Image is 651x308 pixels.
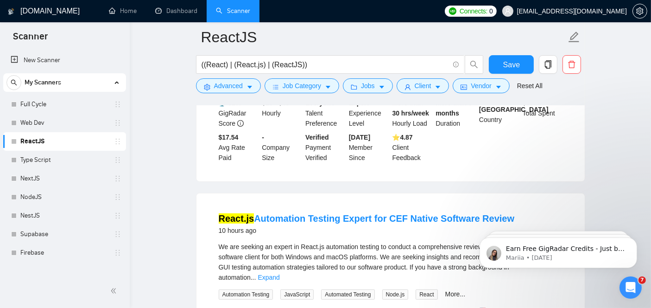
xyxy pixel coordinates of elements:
[8,4,14,19] img: logo
[391,98,434,128] div: Hourly Load
[217,132,260,163] div: Avg Rate Paid
[114,231,121,238] span: holder
[382,289,409,300] span: Node.js
[11,51,119,70] a: New Scanner
[489,6,493,16] span: 0
[6,75,21,90] button: search
[20,188,108,206] a: NodeJS
[280,289,314,300] span: JavaScript
[20,95,108,114] a: Full Cycle
[262,134,264,141] b: -
[25,73,61,92] span: My Scanners
[3,51,126,70] li: New Scanner
[460,6,487,16] span: Connects:
[539,60,557,69] span: copy
[196,78,261,93] button: settingAdvancedcaret-down
[258,274,279,281] a: Expand
[633,7,647,15] span: setting
[435,83,441,90] span: caret-down
[216,7,250,15] a: searchScanner
[219,289,273,300] span: Automation Testing
[114,138,121,145] span: holder
[449,7,456,15] img: upwork-logo.png
[503,59,520,71] span: Save
[563,55,581,74] button: delete
[219,225,515,236] div: 10 hours ago
[20,114,108,132] a: Web Dev
[114,156,121,164] span: holder
[415,81,431,91] span: Client
[392,134,413,141] b: ⭐️ 4.87
[219,134,239,141] b: $17.54
[20,225,108,244] a: Supabase
[20,169,108,188] a: NextJS
[563,60,581,69] span: delete
[214,81,243,91] span: Advanced
[265,78,339,93] button: barsJob Categorycaret-down
[465,60,483,69] span: search
[405,83,411,90] span: user
[114,193,121,201] span: holder
[219,213,515,224] a: React.jsAutomation Testing Expert for CEF Native Software Review
[202,59,449,71] input: Search Freelance Jobs...
[283,81,321,91] span: Job Category
[114,101,121,108] span: holder
[20,132,108,151] a: ReactJS
[20,206,108,225] a: NestJS
[219,242,563,282] div: We are seeking an expert in React.js automation testing to conduct a comprehensive review of our ...
[505,8,511,14] span: user
[638,276,646,284] span: 7
[416,289,437,300] span: React
[109,7,137,15] a: homeHome
[461,83,467,90] span: idcard
[303,132,347,163] div: Payment Verified
[347,98,391,128] div: Experience Level
[114,175,121,182] span: holder
[114,119,121,127] span: holder
[347,132,391,163] div: Member Since
[217,98,260,128] div: GigRadar Score
[20,244,108,262] a: Firebase
[477,98,521,128] div: Country
[465,55,483,74] button: search
[260,98,303,128] div: Hourly
[568,31,580,43] span: edit
[351,83,357,90] span: folder
[521,98,564,128] div: Total Spent
[632,4,647,19] button: setting
[201,26,566,49] input: Scanner name...
[260,132,303,163] div: Company Size
[361,81,375,91] span: Jobs
[391,132,434,163] div: Client Feedback
[303,98,347,128] div: Talent Preference
[434,98,477,128] div: Duration
[305,134,329,141] b: Verified
[632,7,647,15] a: setting
[453,62,459,68] span: info-circle
[539,55,557,74] button: copy
[343,78,393,93] button: folderJobscaret-down
[3,73,126,262] li: My Scanners
[155,7,197,15] a: dashboardDashboard
[489,55,534,74] button: Save
[272,83,279,90] span: bars
[7,79,21,86] span: search
[110,286,120,295] span: double-left
[619,276,642,299] iframe: Intercom live chat
[517,81,543,91] a: Reset All
[379,83,385,90] span: caret-down
[471,81,491,91] span: Vendor
[20,151,108,169] a: Type Script
[495,83,502,90] span: caret-down
[219,243,555,281] span: We are seeking an expert in React.js automation testing to conduct a comprehensive review of our ...
[445,290,466,298] a: More...
[349,134,370,141] b: [DATE]
[6,30,55,49] span: Scanner
[397,78,449,93] button: userClientcaret-down
[453,78,509,93] button: idcardVendorcaret-down
[219,213,254,224] mark: React.js
[325,83,331,90] span: caret-down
